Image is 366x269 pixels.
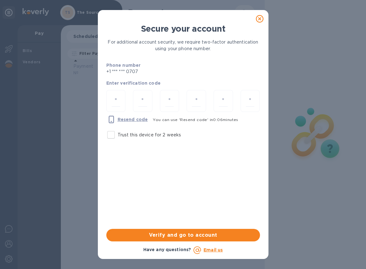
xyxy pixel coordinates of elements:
[153,117,238,122] span: You can use 'Resend code' in 0 : 06 minutes
[143,247,191,252] b: Have any questions?
[106,24,260,34] h1: Secure your account
[118,117,148,122] u: Resend code
[106,229,260,241] button: Verify and go to account
[204,247,223,252] a: Email us
[106,80,260,86] p: Enter verification code
[118,132,181,138] p: Trust this device for 2 weeks
[106,39,260,52] p: For additional account security, we require two-factor authentication using your phone number.
[111,231,255,239] span: Verify and go to account
[106,63,141,68] b: Phone number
